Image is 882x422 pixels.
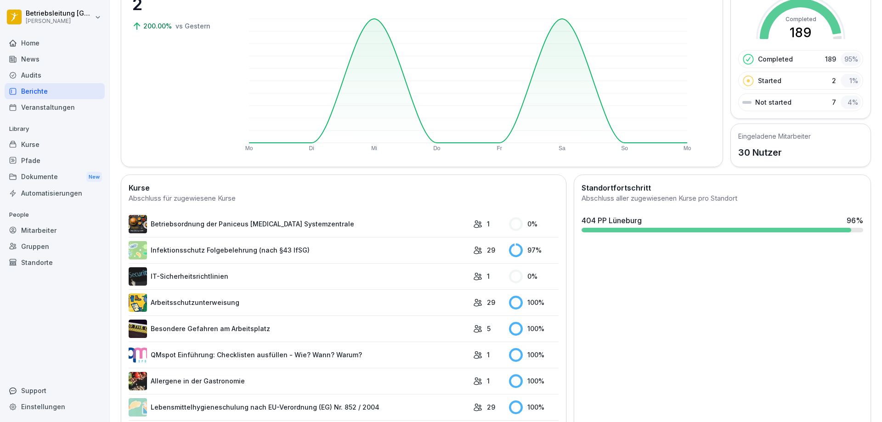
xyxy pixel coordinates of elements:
text: Sa [559,145,565,152]
div: 1 % [841,74,861,87]
p: 1 [487,350,490,360]
p: 29 [487,245,495,255]
div: Support [5,383,105,399]
a: Standorte [5,254,105,270]
div: 4 % [841,96,861,109]
p: 5 [487,324,491,333]
div: 96 % [847,215,863,226]
p: Completed [758,54,793,64]
h5: Eingeladene Mitarbeiter [738,131,811,141]
img: zq4t51x0wy87l3xh8s87q7rq.png [129,320,147,338]
img: bgsrfyvhdm6180ponve2jajk.png [129,293,147,312]
a: DokumenteNew [5,169,105,186]
div: Dokumente [5,169,105,186]
a: Gruppen [5,238,105,254]
a: Einstellungen [5,399,105,415]
p: Started [758,76,781,85]
text: Do [433,145,441,152]
a: Automatisierungen [5,185,105,201]
a: Besondere Gefahren am Arbeitsplatz [129,320,469,338]
div: 100 % [509,400,559,414]
a: Betriebsordnung der Paniceus [MEDICAL_DATA] Systemzentrale [129,215,469,233]
text: Mo [245,145,253,152]
a: Pfade [5,152,105,169]
img: tgff07aey9ahi6f4hltuk21p.png [129,241,147,259]
div: Abschluss für zugewiesene Kurse [129,193,559,204]
div: Abschluss aller zugewiesenen Kurse pro Standort [582,193,863,204]
div: 404 PP Lüneburg [582,215,642,226]
p: Not started [755,97,792,107]
div: 100 % [509,296,559,309]
text: Mo [684,145,691,152]
img: rsy9vu330m0sw5op77geq2rv.png [129,346,147,364]
p: 2 [832,76,836,85]
img: gxsnf7ygjsfsmxd96jxi4ufn.png [129,398,147,416]
h2: Standortfortschritt [582,182,863,193]
a: Kurse [5,136,105,152]
a: Infektionsschutz Folgebelehrung (nach §43 IfSG) [129,241,469,259]
p: 1 [487,376,490,386]
a: Home [5,35,105,51]
img: erelp9ks1mghlbfzfpgfvnw0.png [129,215,147,233]
text: Di [309,145,314,152]
div: 95 % [841,52,861,66]
text: Fr [497,145,502,152]
p: [PERSON_NAME] [26,18,93,24]
a: 404 PP Lüneburg96% [578,211,867,236]
a: Veranstaltungen [5,99,105,115]
a: Allergene in der Gastronomie [129,372,469,390]
a: Audits [5,67,105,83]
div: 0 % [509,270,559,283]
a: Mitarbeiter [5,222,105,238]
p: People [5,208,105,222]
a: Berichte [5,83,105,99]
h2: Kurse [129,182,559,193]
img: msj3dytn6rmugecro9tfk5p0.png [129,267,147,286]
p: 29 [487,298,495,307]
p: 1 [487,219,490,229]
a: IT-Sicherheitsrichtlinien [129,267,469,286]
p: 30 Nutzer [738,146,811,159]
a: Arbeitsschutzunterweisung [129,293,469,312]
p: Library [5,122,105,136]
div: New [86,172,102,182]
text: Mi [371,145,377,152]
p: 29 [487,402,495,412]
div: 100 % [509,322,559,336]
text: So [621,145,628,152]
p: 189 [825,54,836,64]
a: QMspot Einführung: Checklisten ausfüllen - Wie? Wann? Warum? [129,346,469,364]
div: 100 % [509,374,559,388]
p: 7 [832,97,836,107]
a: Lebensmittelhygieneschulung nach EU-Verordnung (EG) Nr. 852 / 2004 [129,398,469,416]
div: 0 % [509,217,559,231]
img: gsgognukgwbtoe3cnlsjjbmw.png [129,372,147,390]
a: News [5,51,105,67]
p: Betriebsleitung [GEOGRAPHIC_DATA] [26,10,93,17]
div: 97 % [509,243,559,257]
div: 100 % [509,348,559,362]
p: 1 [487,271,490,281]
p: vs Gestern [175,21,210,31]
p: 200.00% [143,21,174,31]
